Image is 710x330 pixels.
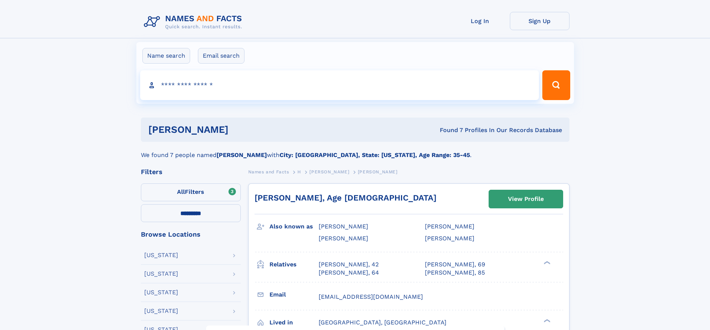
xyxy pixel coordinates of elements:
[280,151,470,158] b: City: [GEOGRAPHIC_DATA], State: [US_STATE], Age Range: 35-45
[269,316,319,329] h3: Lived in
[508,190,544,208] div: View Profile
[319,235,368,242] span: [PERSON_NAME]
[334,126,562,134] div: Found 7 Profiles In Our Records Database
[255,193,436,202] a: [PERSON_NAME], Age [DEMOGRAPHIC_DATA]
[309,167,349,176] a: [PERSON_NAME]
[148,125,334,134] h1: [PERSON_NAME]
[297,169,301,174] span: H
[319,269,379,277] a: [PERSON_NAME], 64
[319,223,368,230] span: [PERSON_NAME]
[542,70,570,100] button: Search Button
[141,183,241,201] label: Filters
[269,220,319,233] h3: Also known as
[217,151,267,158] b: [PERSON_NAME]
[450,12,510,30] a: Log In
[141,169,241,175] div: Filters
[141,12,248,32] img: Logo Names and Facts
[358,169,398,174] span: [PERSON_NAME]
[144,252,178,258] div: [US_STATE]
[425,223,474,230] span: [PERSON_NAME]
[542,260,551,265] div: ❯
[140,70,539,100] input: search input
[319,260,379,269] a: [PERSON_NAME], 42
[141,142,569,160] div: We found 7 people named with .
[144,289,178,295] div: [US_STATE]
[144,271,178,277] div: [US_STATE]
[425,269,485,277] a: [PERSON_NAME], 85
[269,258,319,271] h3: Relatives
[489,190,563,208] a: View Profile
[177,188,185,195] span: All
[144,308,178,314] div: [US_STATE]
[248,167,289,176] a: Names and Facts
[510,12,569,30] a: Sign Up
[425,260,485,269] a: [PERSON_NAME], 69
[542,318,551,323] div: ❯
[297,167,301,176] a: H
[142,48,190,64] label: Name search
[425,235,474,242] span: [PERSON_NAME]
[141,231,241,238] div: Browse Locations
[309,169,349,174] span: [PERSON_NAME]
[198,48,244,64] label: Email search
[319,319,446,326] span: [GEOGRAPHIC_DATA], [GEOGRAPHIC_DATA]
[319,293,423,300] span: [EMAIL_ADDRESS][DOMAIN_NAME]
[269,288,319,301] h3: Email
